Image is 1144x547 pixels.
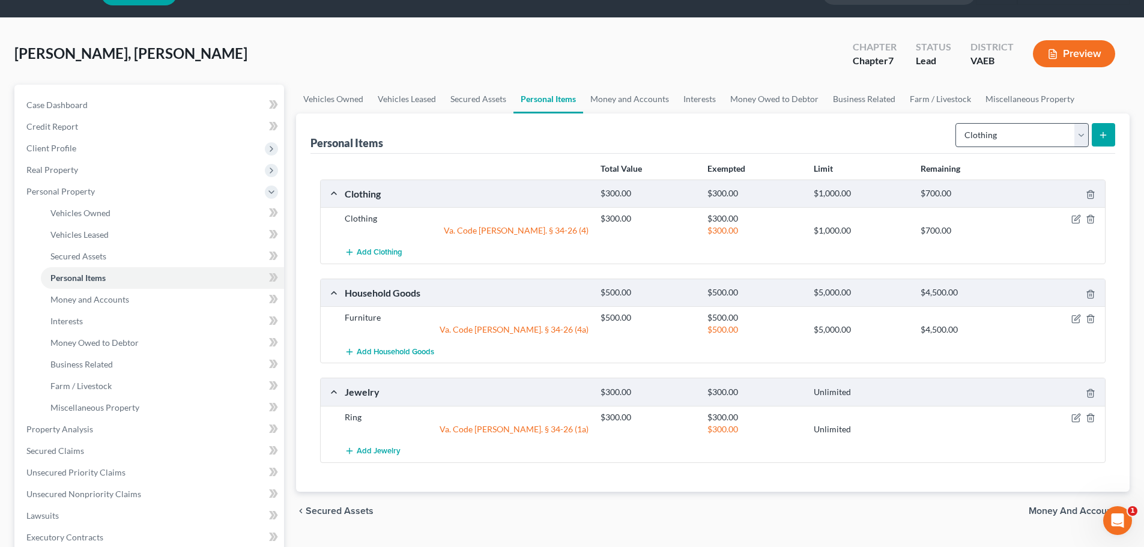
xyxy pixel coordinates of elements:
div: Status [916,40,951,54]
span: Unsecured Priority Claims [26,467,126,477]
span: Lawsuits [26,510,59,521]
strong: Limit [814,163,833,174]
a: Credit Report [17,116,284,138]
div: Lead [916,54,951,68]
a: Business Related [41,354,284,375]
a: Property Analysis [17,419,284,440]
div: $500.00 [701,324,808,336]
span: Vehicles Owned [50,208,110,218]
span: Property Analysis [26,424,93,434]
span: Secured Assets [50,251,106,261]
div: Chapter [853,54,897,68]
a: Money Owed to Debtor [41,332,284,354]
a: Secured Assets [41,246,284,267]
div: $300.00 [595,188,701,199]
div: Personal Items [310,136,383,150]
a: Money and Accounts [583,85,676,113]
a: Money and Accounts [41,289,284,310]
a: Unsecured Priority Claims [17,462,284,483]
a: Money Owed to Debtor [723,85,826,113]
span: Secured Claims [26,446,84,456]
span: Add Household Goods [357,347,434,357]
i: chevron_left [296,506,306,516]
span: Unsecured Nonpriority Claims [26,489,141,499]
button: Add Jewelry [345,440,401,462]
a: Case Dashboard [17,94,284,116]
div: Chapter [853,40,897,54]
div: $4,500.00 [915,324,1021,336]
a: Vehicles Owned [296,85,371,113]
div: Ring [339,411,595,423]
span: Interests [50,316,83,326]
div: District [970,40,1014,54]
a: Interests [41,310,284,332]
a: Secured Claims [17,440,284,462]
div: Va. Code [PERSON_NAME]. § 34-26 (4) [339,225,595,237]
div: $300.00 [701,423,808,435]
span: Miscellaneous Property [50,402,139,413]
div: VAEB [970,54,1014,68]
span: Credit Report [26,121,78,131]
a: Personal Items [513,85,583,113]
div: Va. Code [PERSON_NAME]. § 34-26 (4a) [339,324,595,336]
span: Case Dashboard [26,100,88,110]
div: Va. Code [PERSON_NAME]. § 34-26 (1a) [339,423,595,435]
a: Secured Assets [443,85,513,113]
a: Interests [676,85,723,113]
span: 7 [888,55,894,66]
strong: Remaining [921,163,960,174]
span: Business Related [50,359,113,369]
div: $500.00 [701,287,808,298]
span: Executory Contracts [26,532,103,542]
span: Money Owed to Debtor [50,337,139,348]
div: $300.00 [701,188,808,199]
span: Client Profile [26,143,76,153]
span: Secured Assets [306,506,374,516]
div: $300.00 [595,213,701,225]
div: $300.00 [701,411,808,423]
span: Personal Items [50,273,106,283]
span: [PERSON_NAME], [PERSON_NAME] [14,44,247,62]
a: Miscellaneous Property [978,85,1082,113]
div: $300.00 [701,387,808,398]
span: Add Clothing [357,248,402,258]
a: Lawsuits [17,505,284,527]
strong: Exempted [707,163,745,174]
div: $700.00 [915,188,1021,199]
span: Personal Property [26,186,95,196]
span: Real Property [26,165,78,175]
span: Farm / Livestock [50,381,112,391]
span: Money and Accounts [50,294,129,304]
div: $5,000.00 [808,324,914,336]
div: $4,500.00 [915,287,1021,298]
iframe: Intercom live chat [1103,506,1132,535]
span: 1 [1128,506,1137,516]
a: Farm / Livestock [41,375,284,397]
a: Vehicles Leased [371,85,443,113]
div: $300.00 [595,411,701,423]
button: Add Household Goods [345,340,434,363]
div: Unlimited [808,423,914,435]
div: $500.00 [701,312,808,324]
a: Unsecured Nonpriority Claims [17,483,284,505]
div: Clothing [339,187,595,200]
div: $500.00 [595,312,701,324]
a: Vehicles Leased [41,224,284,246]
div: $700.00 [915,225,1021,237]
div: Household Goods [339,286,595,299]
div: $300.00 [595,387,701,398]
a: Personal Items [41,267,284,289]
div: Jewelry [339,385,595,398]
div: $300.00 [701,213,808,225]
button: Add Clothing [345,241,402,264]
div: $5,000.00 [808,287,914,298]
div: Unlimited [808,387,914,398]
button: Preview [1033,40,1115,67]
a: Farm / Livestock [903,85,978,113]
span: Vehicles Leased [50,229,109,240]
div: $1,000.00 [808,225,914,237]
button: chevron_left Secured Assets [296,506,374,516]
a: Business Related [826,85,903,113]
a: Miscellaneous Property [41,397,284,419]
span: Add Jewelry [357,446,401,456]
